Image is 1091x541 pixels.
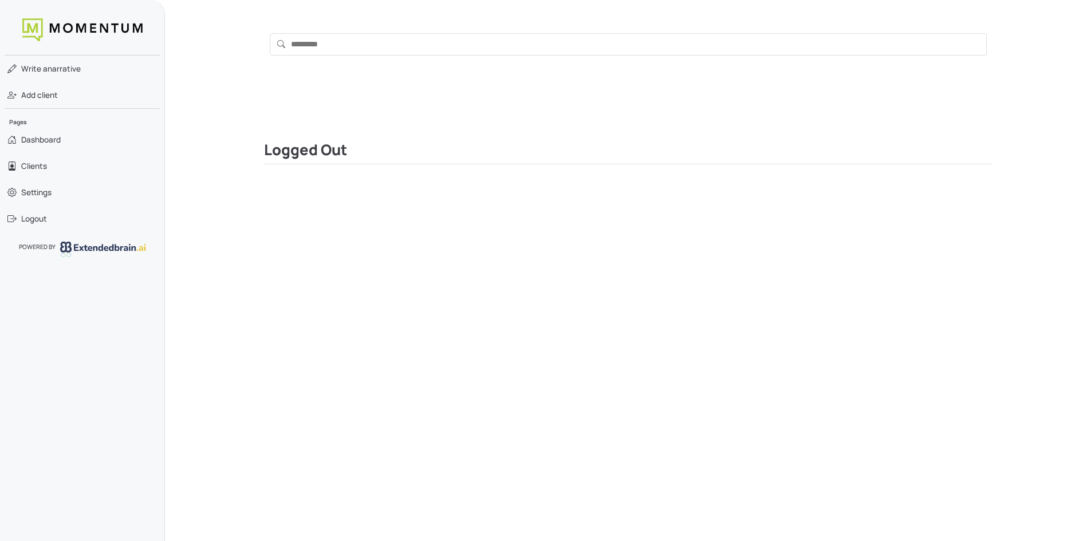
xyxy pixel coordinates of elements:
span: Add client [21,89,58,101]
img: logo [22,18,143,41]
span: Clients [21,160,47,172]
img: logo [60,242,146,256]
span: Dashboard [21,134,61,145]
h2: Logged Out [264,141,992,164]
span: Settings [21,187,52,198]
span: narrative [21,63,81,74]
span: Write a [21,64,48,74]
span: Logout [21,213,47,224]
